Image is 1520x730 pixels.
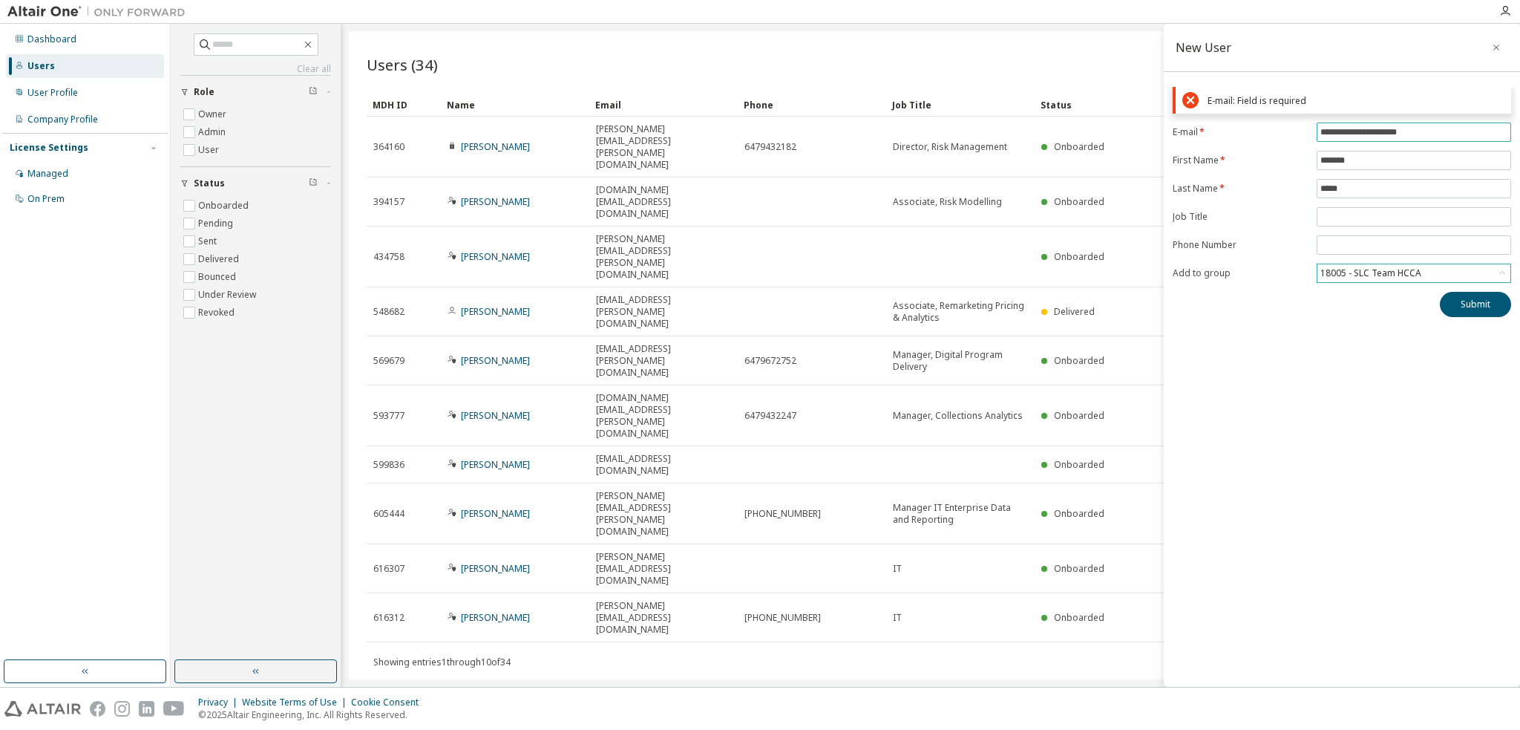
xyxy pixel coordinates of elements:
span: Onboarded [1054,250,1104,263]
span: Associate, Risk Modelling [893,196,1002,208]
div: Managed [27,168,68,180]
div: Privacy [198,697,242,708]
span: 6479432247 [744,410,796,422]
span: Showing entries 1 through 10 of 34 [373,656,511,668]
span: [PERSON_NAME][EMAIL_ADDRESS][PERSON_NAME][DOMAIN_NAME] [596,233,731,281]
label: First Name [1173,154,1308,166]
span: IT [893,563,902,575]
span: IT [893,612,902,624]
div: User Profile [27,87,78,99]
div: Dashboard [27,33,76,45]
span: [EMAIL_ADDRESS][PERSON_NAME][DOMAIN_NAME] [596,294,731,330]
span: [PERSON_NAME][EMAIL_ADDRESS][DOMAIN_NAME] [596,600,731,636]
label: Pending [198,215,236,232]
label: Job Title [1173,211,1308,223]
img: youtube.svg [163,701,185,717]
span: [PERSON_NAME][EMAIL_ADDRESS][PERSON_NAME][DOMAIN_NAME] [596,490,731,538]
span: 394157 [373,196,404,208]
span: Associate, Remarketing Pricing & Analytics [893,300,1028,324]
span: Clear filter [309,177,318,189]
span: 616307 [373,563,404,575]
span: [DOMAIN_NAME][EMAIL_ADDRESS][PERSON_NAME][DOMAIN_NAME] [596,392,731,440]
p: © 2025 Altair Engineering, Inc. All Rights Reserved. [198,708,427,721]
span: Onboarded [1054,140,1104,153]
span: Role [194,86,214,98]
span: Delivered [1054,305,1095,318]
label: Admin [198,123,229,141]
span: Manager, Digital Program Delivery [893,349,1028,373]
span: [EMAIL_ADDRESS][PERSON_NAME][DOMAIN_NAME] [596,343,731,379]
a: [PERSON_NAME] [461,507,530,520]
span: Manager, Collections Analytics [893,410,1023,422]
a: [PERSON_NAME] [461,195,530,208]
span: [DOMAIN_NAME][EMAIL_ADDRESS][DOMAIN_NAME] [596,184,731,220]
label: Bounced [198,268,239,286]
span: Manager IT Enterprise Data and Reporting [893,502,1028,526]
div: License Settings [10,142,88,154]
div: Website Terms of Use [242,697,351,708]
span: 548682 [373,306,404,318]
span: 6479432182 [744,141,796,153]
span: Onboarded [1054,458,1104,471]
span: Clear filter [309,86,318,98]
span: Onboarded [1054,409,1104,422]
span: 6479672752 [744,355,796,367]
span: Users (34) [367,54,438,75]
div: E-mail: Field is required [1208,95,1504,106]
span: [PERSON_NAME][EMAIL_ADDRESS][DOMAIN_NAME] [596,551,731,587]
span: 593777 [373,410,404,422]
span: 616312 [373,612,404,624]
span: 364160 [373,141,404,153]
img: altair_logo.svg [4,701,81,717]
img: linkedin.svg [139,701,154,717]
a: [PERSON_NAME] [461,611,530,624]
div: 18005 - SLC Team HCCA [1317,264,1510,282]
div: Status [1041,93,1418,117]
img: facebook.svg [90,701,105,717]
button: Submit [1440,292,1511,317]
label: Add to group [1173,267,1308,279]
div: Phone [744,93,880,117]
span: [EMAIL_ADDRESS][DOMAIN_NAME] [596,453,731,477]
a: [PERSON_NAME] [461,562,530,575]
span: Onboarded [1054,611,1104,624]
span: [PERSON_NAME][EMAIL_ADDRESS][PERSON_NAME][DOMAIN_NAME] [596,123,731,171]
span: [PHONE_NUMBER] [744,612,821,624]
label: Sent [198,232,220,250]
a: [PERSON_NAME] [461,305,530,318]
span: Onboarded [1054,507,1104,520]
label: Phone Number [1173,239,1308,251]
span: 569679 [373,355,404,367]
div: Job Title [892,93,1029,117]
div: On Prem [27,193,65,205]
a: [PERSON_NAME] [461,250,530,263]
span: Director, Risk Management [893,141,1007,153]
span: 434758 [373,251,404,263]
img: instagram.svg [114,701,130,717]
div: Email [595,93,732,117]
div: MDH ID [373,93,435,117]
label: Revoked [198,304,237,322]
span: 599836 [373,459,404,471]
div: Company Profile [27,114,98,126]
label: Under Review [198,286,259,304]
div: New User [1176,42,1231,53]
span: Onboarded [1054,562,1104,575]
label: Owner [198,105,229,123]
label: E-mail [1173,126,1308,138]
label: Onboarded [198,197,252,215]
a: [PERSON_NAME] [461,354,530,367]
a: [PERSON_NAME] [461,409,530,422]
label: User [198,141,222,159]
a: [PERSON_NAME] [461,458,530,471]
span: Onboarded [1054,195,1104,208]
span: 605444 [373,508,404,520]
span: [PHONE_NUMBER] [744,508,821,520]
a: [PERSON_NAME] [461,140,530,153]
div: Name [447,93,583,117]
div: Users [27,60,55,72]
a: Clear all [180,63,331,75]
label: Delivered [198,250,242,268]
div: 18005 - SLC Team HCCA [1318,265,1424,281]
label: Last Name [1173,183,1308,195]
